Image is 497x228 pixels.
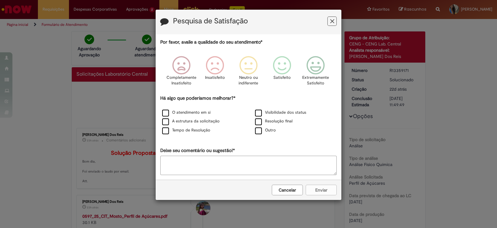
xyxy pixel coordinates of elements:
[162,118,220,124] label: A estrutura da solicitação
[272,185,303,195] button: Cancelar
[173,17,248,25] label: Pesquisa de Satisfação
[165,51,197,94] div: Completamente Insatisfeito
[302,75,329,86] p: Extremamente Satisfeito
[160,147,235,154] label: Deixe seu comentário ou sugestão!*
[255,118,293,124] label: Resolução final
[255,110,306,116] label: Visibilidade dos status
[205,75,225,81] p: Insatisfeito
[255,127,276,133] label: Outro
[160,39,262,45] label: Por favor, avalie a qualidade do seu atendimento*
[233,51,264,94] div: Neutro ou indiferente
[160,95,337,135] div: Há algo que poderíamos melhorar?*
[199,51,231,94] div: Insatisfeito
[166,75,196,86] p: Completamente Insatisfeito
[300,51,331,94] div: Extremamente Satisfeito
[266,51,298,94] div: Satisfeito
[237,75,260,86] p: Neutro ou indiferente
[273,75,291,81] p: Satisfeito
[162,110,211,116] label: O atendimento em si
[162,127,210,133] label: Tempo de Resolução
